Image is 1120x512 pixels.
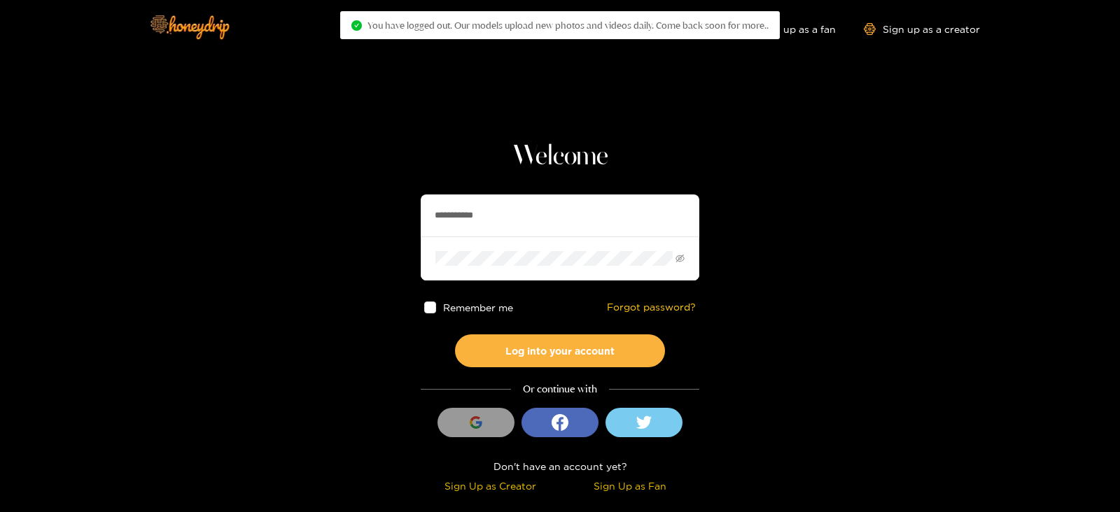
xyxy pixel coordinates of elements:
a: Sign up as a creator [864,23,980,35]
a: Sign up as a fan [740,23,836,35]
h1: Welcome [421,140,699,173]
span: Remember me [443,302,513,313]
button: Log into your account [455,334,665,367]
div: Sign Up as Fan [563,478,696,494]
span: You have logged out. Our models upload new photos and videos daily. Come back soon for more.. [367,20,769,31]
div: Or continue with [421,381,699,397]
a: Forgot password? [607,301,696,313]
span: check-circle [351,20,362,31]
div: Don't have an account yet? [421,458,699,474]
span: eye-invisible [675,254,685,263]
div: Sign Up as Creator [424,478,556,494]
